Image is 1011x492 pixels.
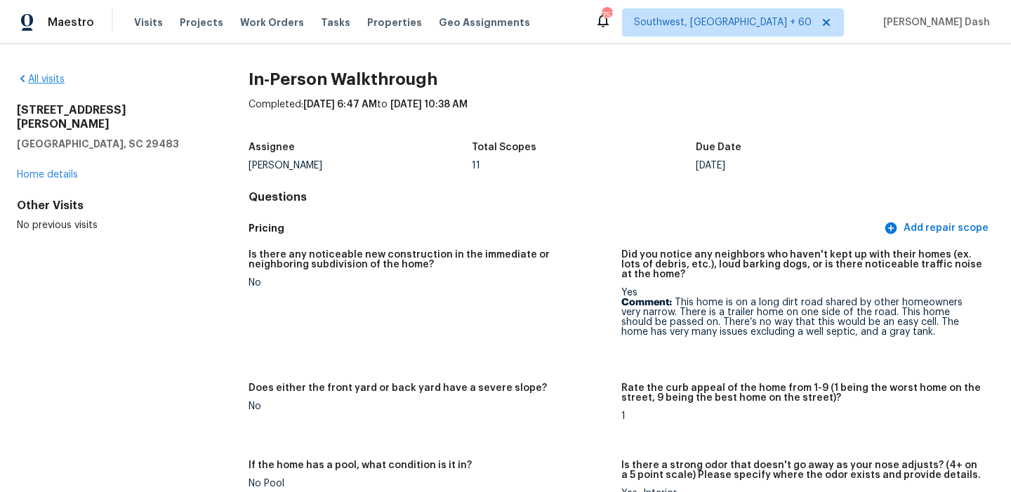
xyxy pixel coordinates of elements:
[621,383,983,403] h5: Rate the curb appeal of the home from 1-9 (1 being the worst home on the street, 9 being the best...
[634,15,812,29] span: Southwest, [GEOGRAPHIC_DATA] + 60
[303,100,377,109] span: [DATE] 6:47 AM
[887,220,989,237] span: Add repair scope
[472,142,536,152] h5: Total Scopes
[249,401,610,411] div: No
[249,142,295,152] h5: Assignee
[17,137,204,151] h5: [GEOGRAPHIC_DATA], SC 29483
[249,250,610,270] h5: Is there any noticeable new construction in the immediate or neighboring subdivision of the home?
[390,100,468,109] span: [DATE] 10:38 AM
[180,15,223,29] span: Projects
[17,220,98,230] span: No previous visits
[249,190,994,204] h4: Questions
[621,288,983,337] div: Yes
[367,15,422,29] span: Properties
[249,161,473,171] div: [PERSON_NAME]
[621,298,983,337] p: This home is on a long dirt road shared by other homeowners very narrow. There is a trailer home ...
[249,479,610,488] div: No Pool
[472,161,696,171] div: 11
[602,8,612,22] div: 757
[17,170,78,180] a: Home details
[249,383,547,393] h5: Does either the front yard or back yard have a severe slope?
[881,215,994,241] button: Add repair scope
[696,142,741,152] h5: Due Date
[621,460,983,480] h5: Is there a strong odor that doesn't go away as your nose adjusts? (4+ on a 5 point scale) Please ...
[878,15,990,29] span: [PERSON_NAME] Dash
[17,199,204,213] div: Other Visits
[249,460,472,470] h5: If the home has a pool, what condition is it in?
[249,98,994,134] div: Completed: to
[134,15,163,29] span: Visits
[621,298,672,307] b: Comment:
[249,221,881,236] h5: Pricing
[321,18,350,27] span: Tasks
[249,72,994,86] h2: In-Person Walkthrough
[439,15,530,29] span: Geo Assignments
[240,15,304,29] span: Work Orders
[17,103,204,131] h2: [STREET_ADDRESS][PERSON_NAME]
[696,161,920,171] div: [DATE]
[249,278,610,288] div: No
[621,250,983,279] h5: Did you notice any neighbors who haven't kept up with their homes (ex. lots of debris, etc.), lou...
[17,74,65,84] a: All visits
[621,411,983,421] div: 1
[48,15,94,29] span: Maestro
